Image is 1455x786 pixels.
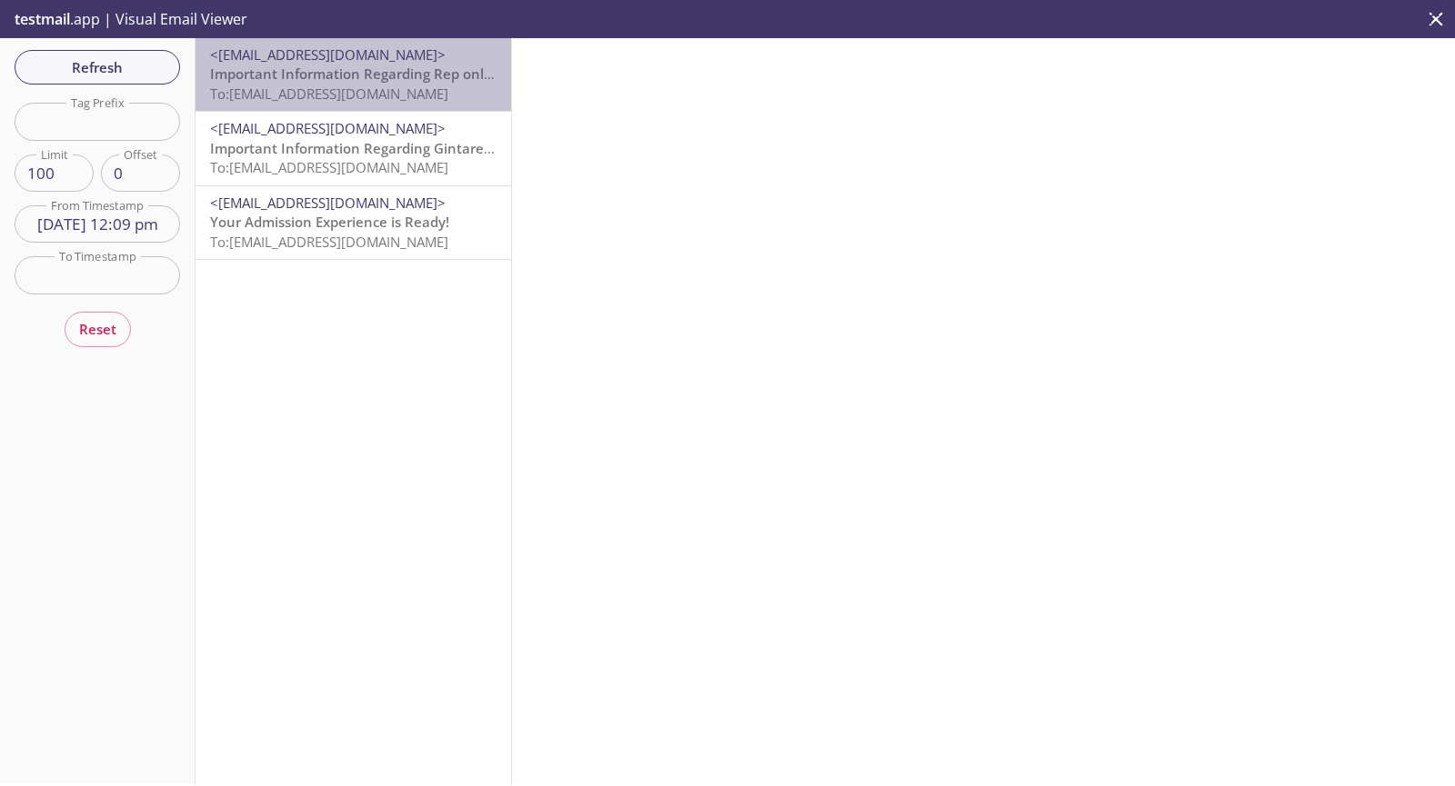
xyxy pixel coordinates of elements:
[15,9,70,29] span: testmail
[196,186,511,259] div: <[EMAIL_ADDRESS][DOMAIN_NAME]>Your Admission Experience is Ready!To:[EMAIL_ADDRESS][DOMAIN_NAME]
[196,38,511,111] div: <[EMAIL_ADDRESS][DOMAIN_NAME]>Important Information Regarding Rep only Test's Admission to ACME 2...
[15,50,180,85] button: Refresh
[210,194,446,212] span: <[EMAIL_ADDRESS][DOMAIN_NAME]>
[196,112,511,184] div: <[EMAIL_ADDRESS][DOMAIN_NAME]>Important Information Regarding Gintare Test's Admission to ACME 20...
[210,45,446,64] span: <[EMAIL_ADDRESS][DOMAIN_NAME]>
[210,65,698,83] span: Important Information Regarding Rep only Test's Admission to ACME 2019
[210,139,691,157] span: Important Information Regarding Gintare Test's Admission to ACME 2019
[210,158,448,176] span: To: [EMAIL_ADDRESS][DOMAIN_NAME]
[196,38,511,260] nav: emails
[29,55,166,79] span: Refresh
[210,85,448,103] span: To: [EMAIL_ADDRESS][DOMAIN_NAME]
[210,119,446,137] span: <[EMAIL_ADDRESS][DOMAIN_NAME]>
[79,317,116,341] span: Reset
[65,312,131,346] button: Reset
[210,213,449,231] span: Your Admission Experience is Ready!
[210,233,448,251] span: To: [EMAIL_ADDRESS][DOMAIN_NAME]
